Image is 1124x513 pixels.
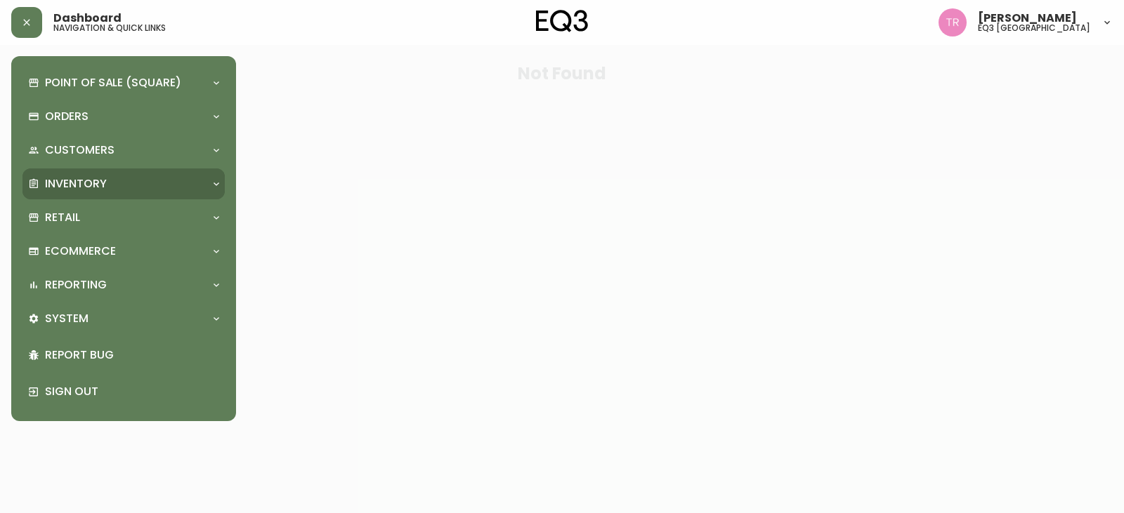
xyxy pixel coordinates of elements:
[22,303,225,334] div: System
[53,24,166,32] h5: navigation & quick links
[45,142,115,158] p: Customers
[45,244,116,259] p: Ecommerce
[45,347,219,363] p: Report Bug
[22,101,225,132] div: Orders
[22,202,225,233] div: Retail
[22,269,225,300] div: Reporting
[939,8,967,36] img: 214b9049a7c64896e5c13e8f38ff7a87
[45,176,107,192] p: Inventory
[45,109,89,124] p: Orders
[45,210,80,225] p: Retail
[53,13,122,24] span: Dashboard
[22,236,225,267] div: Ecommerce
[978,13,1077,24] span: [PERSON_NAME]
[22,337,225,373] div: Report Bug
[22,67,225,98] div: Point of Sale (Square)
[978,24,1090,32] h5: eq3 [GEOGRAPHIC_DATA]
[45,277,107,293] p: Reporting
[45,311,89,326] p: System
[22,135,225,166] div: Customers
[22,168,225,199] div: Inventory
[45,75,181,91] p: Point of Sale (Square)
[536,10,588,32] img: logo
[22,373,225,410] div: Sign Out
[45,384,219,399] p: Sign Out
